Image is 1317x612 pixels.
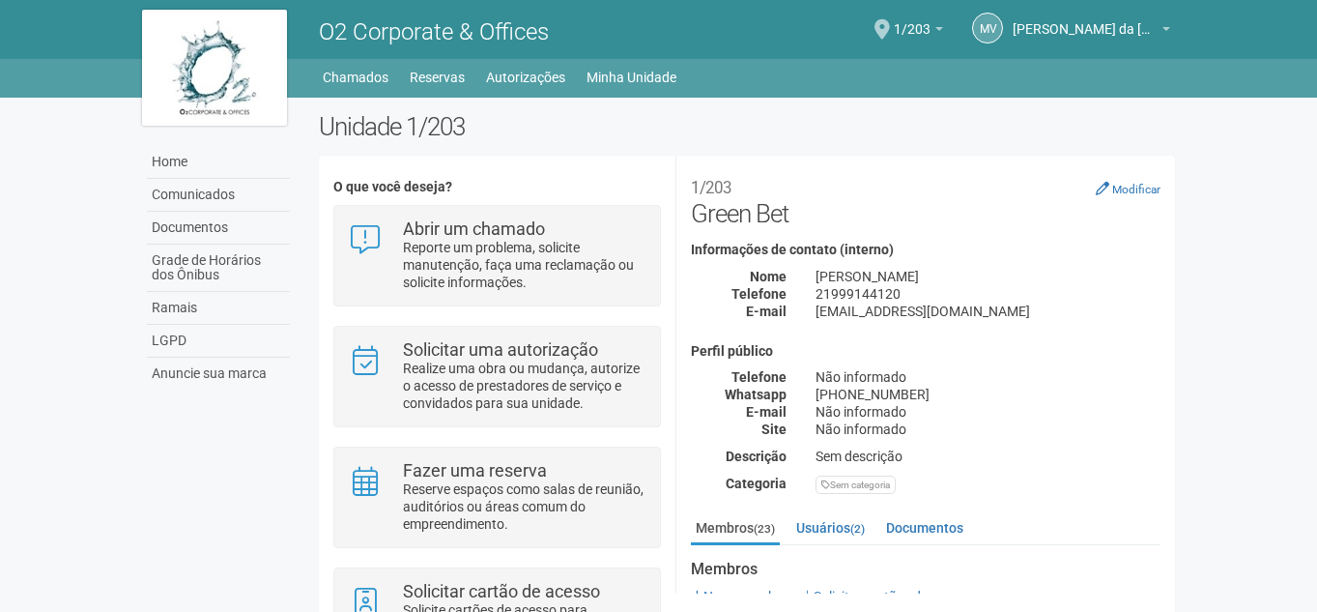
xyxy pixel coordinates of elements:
a: Documentos [881,513,968,542]
h4: Perfil público [691,344,1160,359]
small: 1/203 [691,178,731,197]
small: Modificar [1112,183,1160,196]
a: Autorizações [486,64,565,91]
strong: E-mail [746,404,787,420]
h4: Informações de contato (interno) [691,243,1160,257]
a: Modificar [1096,181,1160,196]
strong: Nome [750,269,787,284]
a: Ramais [147,292,290,325]
a: Fazer uma reserva Reserve espaços como salas de reunião, auditórios ou áreas comum do empreendime... [349,462,645,533]
div: Sem categoria [816,476,896,494]
p: Reserve espaços como salas de reunião, auditórios ou áreas comum do empreendimento. [403,481,645,533]
a: Documentos [147,212,290,245]
a: [PERSON_NAME] da [PERSON_NAME] [1013,24,1170,40]
div: [PERSON_NAME] [801,268,1175,285]
strong: Solicitar cartão de acesso [403,581,600,601]
strong: Telefone [731,286,787,302]
h2: Unidade 1/203 [319,112,1176,141]
p: Realize uma obra ou mudança, autorize o acesso de prestadores de serviço e convidados para sua un... [403,360,645,412]
small: (23) [754,522,775,536]
div: [PHONE_NUMBER] [801,386,1175,403]
a: Abrir um chamado Reporte um problema, solicite manutenção, faça uma reclamação ou solicite inform... [349,220,645,291]
a: Comunicados [147,179,290,212]
strong: Membros [691,561,1160,578]
a: Home [147,146,290,179]
a: Solicitar uma autorização Realize uma obra ou mudança, autorize o acesso de prestadores de serviç... [349,341,645,412]
div: Sem descrição [801,448,1175,465]
strong: Categoria [726,476,787,491]
div: 21999144120 [801,285,1175,303]
a: Reservas [410,64,465,91]
a: Minha Unidade [587,64,676,91]
a: Solicitar cartões de acesso [801,589,973,604]
p: Reporte um problema, solicite manutenção, faça uma reclamação ou solicite informações. [403,239,645,291]
a: MV [972,13,1003,44]
img: logo.jpg [142,10,287,126]
div: [EMAIL_ADDRESS][DOMAIN_NAME] [801,303,1175,320]
small: (2) [850,522,865,536]
span: 1/203 [894,3,930,37]
div: Não informado [801,403,1175,421]
a: Novo membro [691,589,788,604]
div: Não informado [801,368,1175,386]
a: Grade de Horários dos Ônibus [147,245,290,292]
div: Não informado [801,421,1175,438]
a: 1/203 [894,24,943,40]
strong: Whatsapp [725,387,787,402]
a: Anuncie sua marca [147,358,290,390]
strong: Descrição [726,449,787,464]
strong: Site [761,422,787,437]
strong: Fazer uma reserva [403,460,547,481]
a: Usuários(2) [791,513,870,542]
span: Marcus Vinicius da Silveira Costa [1013,3,1158,37]
strong: E-mail [746,304,787,319]
strong: Abrir um chamado [403,219,545,239]
a: LGPD [147,325,290,358]
h2: Green Bet [691,170,1160,228]
a: Chamados [323,64,388,91]
h4: O que você deseja? [333,180,661,194]
strong: Solicitar uma autorização [403,339,598,360]
strong: Telefone [731,369,787,385]
span: O2 Corporate & Offices [319,18,549,45]
a: Membros(23) [691,513,780,545]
